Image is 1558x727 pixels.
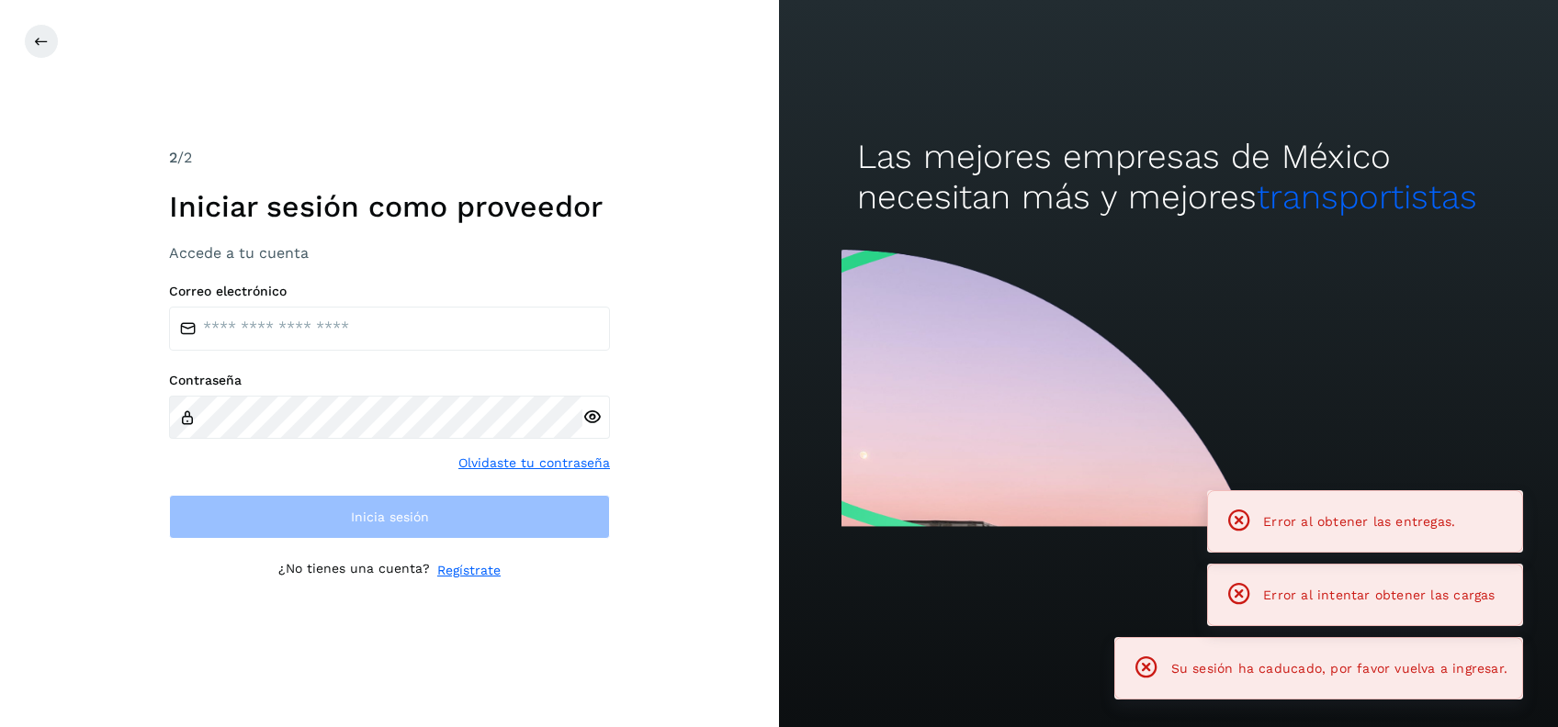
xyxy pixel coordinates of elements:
[169,495,610,539] button: Inicia sesión
[1171,661,1507,676] span: Su sesión ha caducado, por favor vuelva a ingresar.
[1263,587,1495,602] span: Error al intentar obtener las cargas
[857,137,1480,218] h2: Las mejores empresas de México necesitan más y mejores
[169,284,610,299] label: Correo electrónico
[458,453,610,473] a: Olvidaste tu contraseña
[169,373,610,388] label: Contraseña
[1263,514,1455,529] span: Error al obtener las entregas.
[169,147,610,169] div: /2
[437,561,501,580] a: Regístrate
[1257,177,1477,217] span: transportistas
[169,149,177,166] span: 2
[169,244,610,262] h3: Accede a tu cuenta
[278,561,430,580] p: ¿No tienes una cuenta?
[351,510,429,523] span: Inicia sesión
[169,189,610,224] h1: Iniciar sesión como proveedor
